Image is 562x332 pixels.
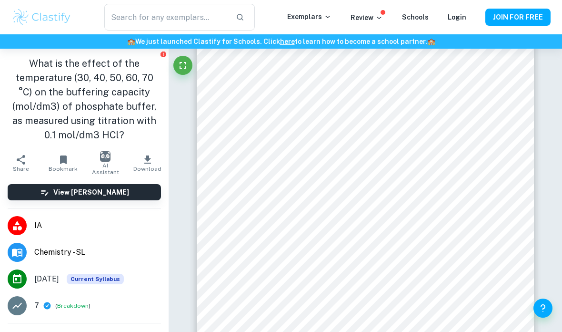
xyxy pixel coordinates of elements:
span: 🏫 [427,38,435,45]
span: [DATE] [34,273,59,285]
button: JOIN FOR FREE [485,9,551,26]
img: AI Assistant [100,151,110,162]
span: Share [13,166,29,172]
button: AI Assistant [84,150,127,176]
h6: View [PERSON_NAME] [53,187,129,197]
a: here [280,38,295,45]
span: ( ) [55,301,90,311]
button: Breakdown [57,301,89,310]
button: View [PERSON_NAME] [8,184,161,200]
button: Help and Feedback [533,299,552,318]
h6: We just launched Clastify for Schools. Click to learn how to become a school partner. [2,36,560,47]
button: Bookmark [42,150,85,176]
span: 🏫 [127,38,135,45]
button: Download [127,150,169,176]
span: Current Syllabus [67,274,124,284]
a: Schools [402,13,429,21]
a: Login [448,13,466,21]
span: AI Assistant [90,162,121,176]
p: Review [351,12,383,23]
input: Search for any exemplars... [104,4,228,31]
div: This exemplar is based on the current syllabus. Feel free to refer to it for inspiration/ideas wh... [67,274,124,284]
span: Chemistry - SL [34,247,161,258]
p: 7 [34,300,39,311]
h1: What is the effect of the temperature (30, 40, 50, 60, 70 °C) on the buffering capacity (mol/dm3)... [8,56,161,142]
p: Exemplars [287,11,331,22]
button: Fullscreen [173,56,192,75]
img: Clastify logo [11,8,72,27]
span: IA [34,220,161,231]
button: Report issue [160,51,167,58]
span: Download [133,166,161,172]
span: Bookmark [49,166,78,172]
